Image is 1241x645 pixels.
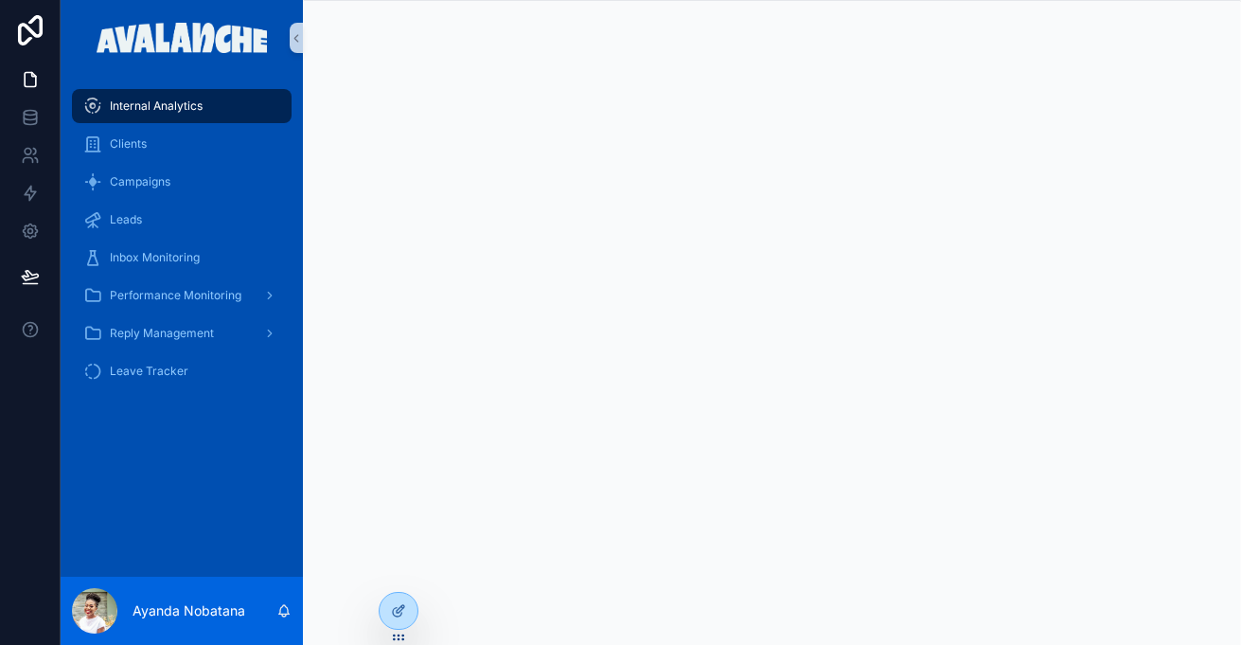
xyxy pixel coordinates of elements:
[72,278,292,313] a: Performance Monitoring
[72,203,292,237] a: Leads
[72,89,292,123] a: Internal Analytics
[72,241,292,275] a: Inbox Monitoring
[110,250,200,265] span: Inbox Monitoring
[133,601,245,620] p: Ayanda Nobatana
[110,136,147,152] span: Clients
[97,23,268,53] img: App logo
[110,288,241,303] span: Performance Monitoring
[110,326,214,341] span: Reply Management
[110,364,188,379] span: Leave Tracker
[61,76,303,413] div: scrollable content
[110,212,142,227] span: Leads
[110,99,203,114] span: Internal Analytics
[72,165,292,199] a: Campaigns
[110,174,170,189] span: Campaigns
[72,354,292,388] a: Leave Tracker
[72,127,292,161] a: Clients
[72,316,292,350] a: Reply Management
